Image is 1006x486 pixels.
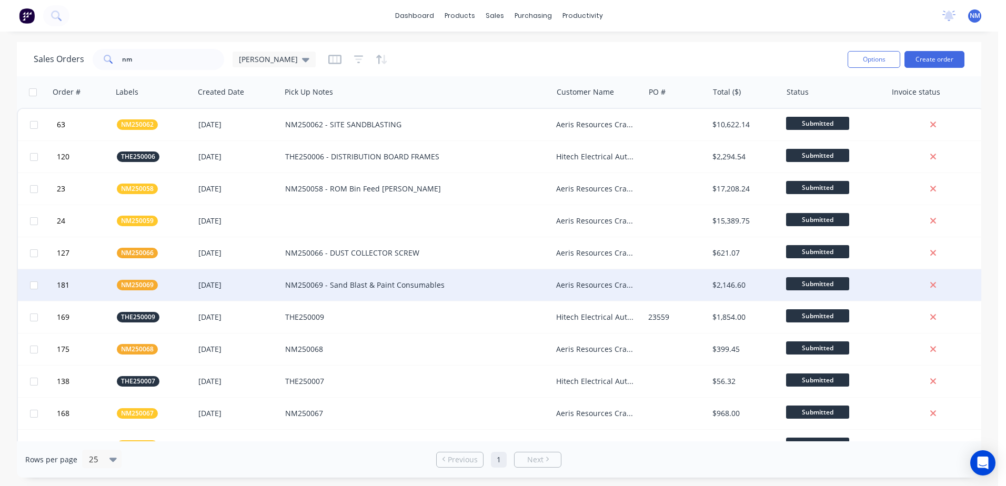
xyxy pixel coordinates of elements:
div: [DATE] [198,280,277,290]
div: Total ($) [713,87,741,97]
div: $7,530.32 [712,440,774,451]
button: THE250009 [117,312,159,322]
span: Submitted [786,213,849,226]
div: Pick Up Notes [285,87,333,97]
span: NM250062 [121,119,154,130]
div: [DATE] [198,119,277,130]
div: Order # [53,87,81,97]
div: Aeris Resources Cracow Operations [556,248,636,258]
a: Previous page [437,454,483,465]
button: 169 [54,301,117,333]
span: Submitted [786,149,849,162]
span: Submitted [786,277,849,290]
span: NM250058 [121,184,154,194]
a: dashboard [390,8,439,24]
button: 175 [54,333,117,365]
div: [DATE] [198,312,277,322]
ul: Pagination [432,452,566,468]
div: PO # [649,87,666,97]
span: 127 [57,248,69,258]
span: THE250006 [121,151,155,162]
div: $15,389.75 [712,216,774,226]
button: NM250067 [117,408,158,419]
button: 127 [54,237,117,269]
div: NM250066 - DUST COLLECTOR SCREW [285,248,535,258]
span: 120 [57,151,69,162]
span: Submitted [786,181,849,194]
div: $621.07 [712,248,774,258]
div: [DATE] [198,248,277,258]
a: Page 1 is your current page [491,452,507,468]
div: purchasing [509,8,557,24]
button: 23 [54,173,117,205]
span: Submitted [786,341,849,355]
span: Previous [448,454,478,465]
div: Hitech Electrical Automation Pty Ltd [556,376,636,387]
button: NM250058 [117,184,158,194]
div: Aeris Resources Cracow Operations [556,280,636,290]
div: Hitech Electrical Automation Pty Ltd [556,151,636,162]
div: THE250007 [285,376,535,387]
div: NM250062 - SITE SANDBLASTING [285,119,535,130]
span: 63 [57,119,65,130]
h1: Sales Orders [34,54,84,64]
span: NM250068 [121,344,154,355]
button: NM250059 [117,216,158,226]
span: NM250060 [121,440,154,451]
button: Create order [904,51,964,68]
span: NM [970,11,980,21]
button: Options [848,51,900,68]
div: Aeris Resources Cracow Operations [556,216,636,226]
button: 25 [54,430,117,461]
div: [DATE] [198,151,277,162]
div: [DATE] [198,184,277,194]
div: THE250009 [285,312,535,322]
div: Customer Name [557,87,614,97]
span: 168 [57,408,69,419]
a: Next page [515,454,561,465]
span: Submitted [786,406,849,419]
button: THE250007 [117,376,159,387]
span: Submitted [786,309,849,322]
button: NM250062 [117,119,158,130]
div: Aeris Resources Cracow Operations [556,408,636,419]
div: $10,622.14 [712,119,774,130]
button: 120 [54,141,117,173]
span: THE250009 [121,312,155,322]
div: $2,294.54 [712,151,774,162]
div: NM250060 - Bin Activator Baffle No.2 [285,440,535,451]
input: Search... [122,49,225,70]
img: Factory [19,8,35,24]
div: sales [480,8,509,24]
div: [DATE] [198,376,277,387]
div: NM250069 - Sand Blast & Paint Consumables [285,280,535,290]
button: NM250069 [117,280,158,290]
span: NM250059 [121,216,154,226]
div: products [439,8,480,24]
span: Next [527,454,544,465]
div: $968.00 [712,408,774,419]
div: [DATE] [198,216,277,226]
button: 168 [54,398,117,429]
span: 25 [57,440,65,451]
button: NM250068 [117,344,158,355]
span: Submitted [786,117,849,130]
span: NM250066 [121,248,154,258]
span: Submitted [786,438,849,451]
button: 138 [54,366,117,397]
button: NM250060 [117,440,158,451]
div: [DATE] [198,440,277,451]
span: 175 [57,344,69,355]
span: NM250067 [121,408,154,419]
div: $2,146.60 [712,280,774,290]
div: 23559 [648,312,701,322]
span: 23 [57,184,65,194]
div: productivity [557,8,608,24]
button: 24 [54,205,117,237]
span: 24 [57,216,65,226]
div: Aeris Resources Cracow Operations [556,344,636,355]
div: Status [787,87,809,97]
div: $1,854.00 [712,312,774,322]
span: 138 [57,376,69,387]
div: THE250006 - DISTRIBUTION BOARD FRAMES [285,151,535,162]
